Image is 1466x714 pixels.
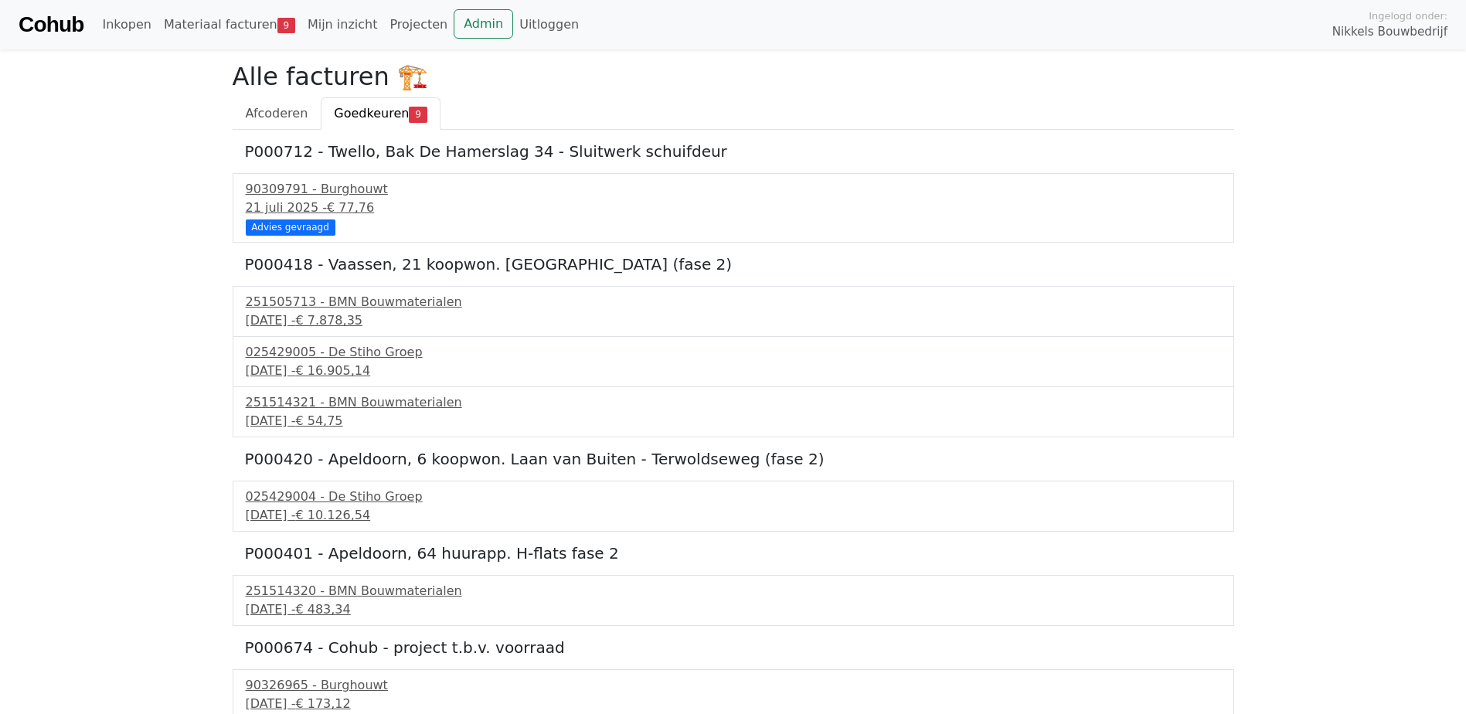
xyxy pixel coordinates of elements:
[19,6,83,43] a: Cohub
[246,106,308,121] span: Afcoderen
[246,343,1221,362] div: 025429005 - De Stiho Groep
[246,393,1221,430] a: 251514321 - BMN Bouwmaterialen[DATE] -€ 54,75
[246,676,1221,713] a: 90326965 - Burghouwt[DATE] -€ 173,12
[454,9,513,39] a: Admin
[295,313,362,328] span: € 7.878,35
[1332,23,1447,41] span: Nikkels Bouwbedrijf
[246,582,1221,619] a: 251514320 - BMN Bouwmaterialen[DATE] -€ 483,34
[246,293,1221,311] div: 251505713 - BMN Bouwmaterialen
[295,508,370,522] span: € 10.126,54
[246,506,1221,525] div: [DATE] -
[295,602,350,617] span: € 483,34
[334,106,409,121] span: Goedkeuren
[245,450,1222,468] h5: P000420 - Apeldoorn, 6 koopwon. Laan van Buiten - Terwoldseweg (fase 2)
[245,544,1222,563] h5: P000401 - Apeldoorn, 64 huurapp. H-flats fase 2
[295,363,370,378] span: € 16.905,14
[246,293,1221,330] a: 251505713 - BMN Bouwmaterialen[DATE] -€ 7.878,35
[409,107,427,122] span: 9
[301,9,384,40] a: Mijn inzicht
[383,9,454,40] a: Projecten
[246,600,1221,619] div: [DATE] -
[233,97,321,130] a: Afcoderen
[246,180,1221,233] a: 90309791 - Burghouwt21 juli 2025 -€ 77,76 Advies gevraagd
[246,488,1221,506] div: 025429004 - De Stiho Groep
[158,9,301,40] a: Materiaal facturen9
[246,199,1221,217] div: 21 juli 2025 -
[245,638,1222,657] h5: P000674 - Cohub - project t.b.v. voorraad
[246,180,1221,199] div: 90309791 - Burghouwt
[245,142,1222,161] h5: P000712 - Twello, Bak De Hamerslag 34 - Sluitwerk schuifdeur
[513,9,585,40] a: Uitloggen
[246,311,1221,330] div: [DATE] -
[277,18,295,33] span: 9
[246,676,1221,695] div: 90326965 - Burghouwt
[246,412,1221,430] div: [DATE] -
[246,362,1221,380] div: [DATE] -
[246,393,1221,412] div: 251514321 - BMN Bouwmaterialen
[295,413,342,428] span: € 54,75
[327,200,374,215] span: € 77,76
[246,343,1221,380] a: 025429005 - De Stiho Groep[DATE] -€ 16.905,14
[246,219,335,235] div: Advies gevraagd
[96,9,157,40] a: Inkopen
[245,255,1222,274] h5: P000418 - Vaassen, 21 koopwon. [GEOGRAPHIC_DATA] (fase 2)
[233,62,1234,91] h2: Alle facturen 🏗️
[246,695,1221,713] div: [DATE] -
[246,488,1221,525] a: 025429004 - De Stiho Groep[DATE] -€ 10.126,54
[321,97,440,130] a: Goedkeuren9
[246,582,1221,600] div: 251514320 - BMN Bouwmaterialen
[295,696,350,711] span: € 173,12
[1369,8,1447,23] span: Ingelogd onder:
